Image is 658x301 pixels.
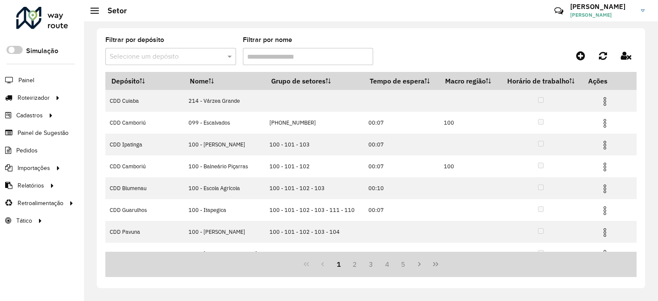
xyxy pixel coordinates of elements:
[105,72,184,90] th: Depósito
[105,134,184,155] td: CDD Ipatinga
[105,199,184,221] td: CDD Guarulhos
[439,72,499,90] th: Macro região
[364,112,440,134] td: 00:07
[18,76,34,85] span: Painel
[364,177,440,199] td: 00:10
[99,6,127,15] h2: Setor
[570,3,634,11] h3: [PERSON_NAME]
[364,155,440,177] td: 00:07
[265,134,364,155] td: 100 - 101 - 103
[16,146,38,155] span: Pedidos
[105,243,184,265] td: CDD Cuiaba
[26,46,58,56] label: Simulação
[364,72,440,90] th: Tempo de espera
[379,256,395,272] button: 4
[184,155,265,177] td: 100 - Balneário Piçarras
[439,155,499,177] td: 100
[265,155,364,177] td: 100 - 101 - 102
[428,256,444,272] button: Last Page
[395,256,412,272] button: 5
[105,221,184,243] td: CDD Pavuna
[243,35,292,45] label: Filtrar por nome
[184,243,265,265] td: 100 - [GEOGRAPHIC_DATA]
[550,2,568,20] a: Contato Rápido
[265,72,364,90] th: Grupo de setores
[265,199,364,221] td: 100 - 101 - 102 - 103 - 111 - 110
[411,256,428,272] button: Next Page
[105,35,164,45] label: Filtrar por depósito
[105,177,184,199] td: CDD Blumenau
[16,216,32,225] span: Tático
[570,11,634,19] span: [PERSON_NAME]
[18,164,50,173] span: Importações
[583,72,634,90] th: Ações
[18,199,63,208] span: Retroalimentação
[363,256,379,272] button: 3
[184,112,265,134] td: 099 - Escalvados
[439,243,499,265] td: 12
[184,221,265,243] td: 100 - [PERSON_NAME]
[105,112,184,134] td: CDD Camboriú
[265,177,364,199] td: 100 - 101 - 102 - 103
[18,93,50,102] span: Roteirizador
[265,243,364,265] td: 100 - 101 - 102 - 103
[184,72,265,90] th: Nome
[18,181,44,190] span: Relatórios
[184,177,265,199] td: 100 - Escola Agrícola
[16,111,43,120] span: Cadastros
[347,256,363,272] button: 2
[265,112,364,134] td: [PHONE_NUMBER]
[439,112,499,134] td: 100
[499,72,582,90] th: Horário de trabalho
[184,90,265,112] td: 214 - Várzea Grande
[184,134,265,155] td: 100 - [PERSON_NAME]
[331,256,347,272] button: 1
[364,243,440,265] td: 00:07
[364,134,440,155] td: 00:07
[265,221,364,243] td: 100 - 101 - 102 - 103 - 104
[364,199,440,221] td: 00:07
[105,90,184,112] td: CDD Cuiaba
[18,128,69,137] span: Painel de Sugestão
[184,199,265,221] td: 100 - Itapegica
[105,155,184,177] td: CDD Camboriú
